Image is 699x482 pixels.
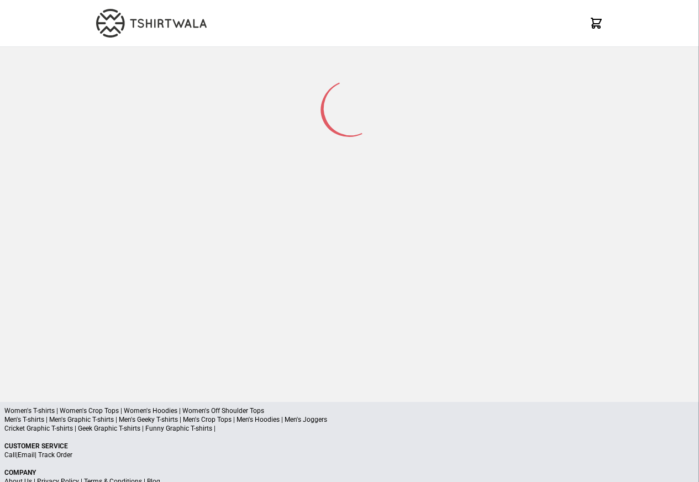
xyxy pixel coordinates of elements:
a: Email [18,451,35,459]
a: Track Order [38,451,72,459]
a: Call [4,451,16,459]
p: Customer Service [4,442,695,451]
p: Cricket Graphic T-shirts | Geek Graphic T-shirts | Funny Graphic T-shirts | [4,424,695,433]
p: | | [4,451,695,459]
img: TW-LOGO-400-104.png [96,9,207,38]
p: Women's T-shirts | Women's Crop Tops | Women's Hoodies | Women's Off Shoulder Tops [4,406,695,415]
p: Men's T-shirts | Men's Graphic T-shirts | Men's Geeky T-shirts | Men's Crop Tops | Men's Hoodies ... [4,415,695,424]
p: Company [4,468,695,477]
